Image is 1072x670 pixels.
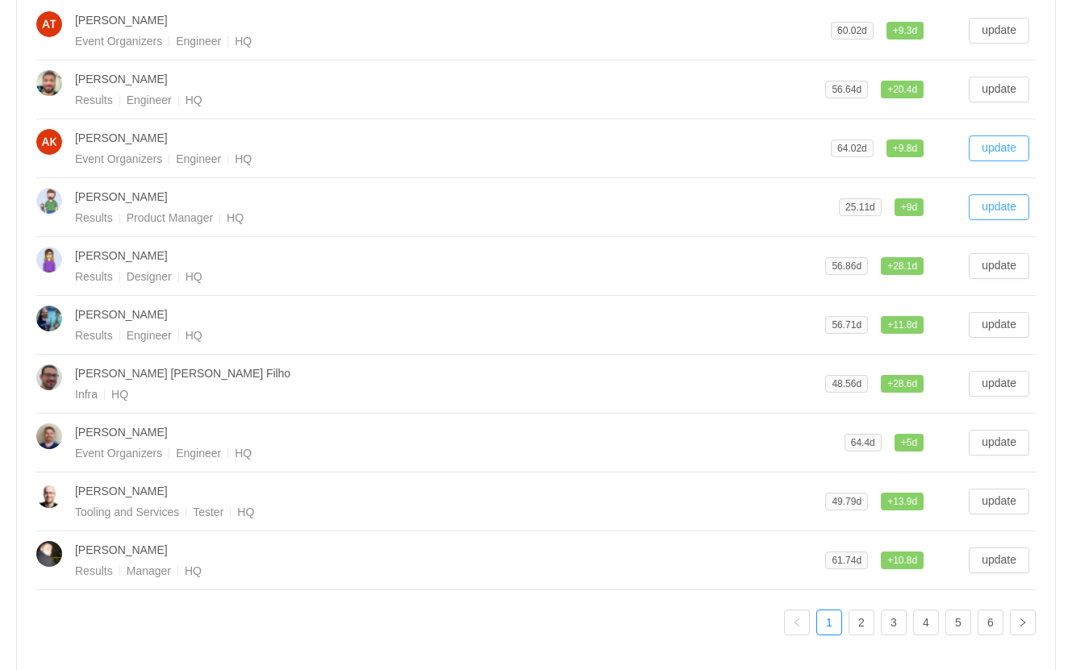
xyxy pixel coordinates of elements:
span: 60.02d [837,25,867,36]
li: 5 [945,610,971,635]
button: update [969,18,1029,44]
span: Engineer [176,152,235,165]
span: + [887,319,893,331]
span: [PERSON_NAME] [75,249,168,262]
button: update [969,194,1029,220]
span: Results [75,270,127,283]
button: update [969,77,1029,102]
a: 5 [946,610,970,635]
span: Product Manager [127,211,227,224]
span: Manager [127,564,185,577]
span: + [893,25,899,36]
span: 9.8d [886,139,924,157]
span: 56.71d [832,319,861,331]
img: 24 [36,482,62,508]
span: [PERSON_NAME] [75,426,168,439]
span: + [887,378,893,389]
span: [PERSON_NAME] [PERSON_NAME] Filho [75,367,290,380]
a: 6 [978,610,1003,635]
span: 64.02d [837,143,867,154]
span: Infra [75,388,111,401]
span: Event Organizers [75,35,176,48]
span: + [887,496,893,507]
span: + [887,555,893,566]
span: HQ [237,506,254,518]
span: 64.4d [851,437,875,448]
img: d5e73f6143792c997ad38342d47b29cf [36,11,62,37]
img: 24 [36,247,62,273]
button: update [969,312,1029,338]
span: Results [75,94,127,106]
span: 9d [895,198,924,216]
span: Designer [127,270,186,283]
li: 4 [913,610,939,635]
span: Results [75,329,127,342]
img: 24 [36,364,62,390]
span: HQ [186,270,202,283]
li: 1 [816,610,842,635]
a: 3 [882,610,906,635]
span: [PERSON_NAME] [75,14,168,27]
span: HQ [227,211,244,224]
span: Tester [193,506,237,518]
span: 49.79d [832,496,861,507]
button: update [969,430,1029,456]
span: HQ [235,35,252,48]
li: Previous Page [784,610,810,635]
span: Event Organizers [75,152,176,165]
span: 11.8d [881,316,924,334]
a: 2 [849,610,874,635]
span: 9.3d [886,22,924,40]
span: Engineer [176,35,235,48]
span: Engineer [176,447,235,460]
img: 24 [36,541,62,567]
span: [PERSON_NAME] [75,543,168,556]
span: 5d [895,434,924,452]
span: + [901,437,907,448]
span: [PERSON_NAME] [75,190,168,203]
span: 48.56d [832,378,861,389]
span: + [901,202,907,213]
span: HQ [186,329,202,342]
button: update [969,547,1029,573]
span: 13.9d [881,493,924,510]
span: Engineer [127,329,186,342]
span: 25.11d [845,202,875,213]
span: Results [75,564,127,577]
li: 6 [978,610,1003,635]
span: HQ [111,388,128,401]
button: update [969,489,1029,514]
img: 24 [36,70,62,96]
span: + [893,143,899,154]
i: icon: left [792,618,802,627]
span: 61.74d [832,555,861,566]
span: 10.8d [881,551,924,569]
span: HQ [185,564,202,577]
li: Next Page [1010,610,1036,635]
span: Event Organizers [75,447,176,460]
span: HQ [186,94,202,106]
span: Tooling and Services [75,506,193,518]
span: Engineer [127,94,186,106]
span: 20.4d [881,81,924,98]
a: 4 [914,610,938,635]
span: [PERSON_NAME] [75,308,168,321]
i: icon: right [1018,618,1028,627]
span: 56.86d [832,260,861,272]
span: HQ [235,447,252,460]
span: HQ [235,152,252,165]
span: + [887,84,893,95]
span: Results [75,211,127,224]
img: 24 [36,306,62,331]
span: 28.6d [881,375,924,393]
img: 24 [36,188,62,214]
button: update [969,371,1029,397]
span: 28.1d [881,257,924,275]
span: + [887,260,893,272]
span: [PERSON_NAME] [75,73,168,85]
button: update [969,253,1029,279]
span: 56.64d [832,84,861,95]
a: 1 [817,610,841,635]
img: 3cac80ee37e145293f3a886338a7fe77 [36,129,62,155]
